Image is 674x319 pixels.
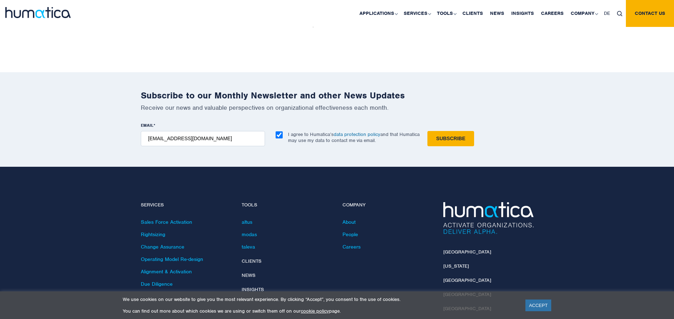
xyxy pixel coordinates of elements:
[242,244,255,250] a: taleva
[342,231,358,238] a: People
[5,7,71,18] img: logo
[242,219,252,225] a: altus
[242,231,257,238] a: modas
[443,277,491,283] a: [GEOGRAPHIC_DATA]
[604,10,610,16] span: DE
[342,244,361,250] a: Careers
[617,11,622,16] img: search_icon
[525,300,551,311] a: ACCEPT
[242,258,261,264] a: Clients
[141,123,154,128] span: EMAIL
[288,131,420,143] p: I agree to Humatica’s and that Humatica may use my data to contact me via email.
[141,268,192,275] a: Alignment & Activation
[242,202,332,208] h4: Tools
[141,104,534,112] p: Receive our news and valuable perspectives on organizational effectiveness each month.
[301,308,329,314] a: cookie policy
[334,131,380,137] a: data protection policy
[141,256,203,262] a: Operating Model Re-design
[141,202,231,208] h4: Services
[141,90,534,101] h2: Subscribe to our Monthly Newsletter and other News Updates
[443,249,491,255] a: [GEOGRAPHIC_DATA]
[141,219,192,225] a: Sales Force Activation
[276,131,283,138] input: I agree to Humatica’sdata protection policyand that Humatica may use my data to contact me via em...
[342,219,356,225] a: About
[443,263,469,269] a: [US_STATE]
[123,308,517,314] p: You can find out more about which cookies we are using or switch them off on our page.
[443,202,534,234] img: Humatica
[342,202,433,208] h4: Company
[141,281,173,287] a: Due Diligence
[242,286,264,292] a: Insights
[242,272,255,278] a: News
[123,296,517,302] p: We use cookies on our website to give you the most relevant experience. By clicking “Accept”, you...
[427,131,474,146] input: Subscribe
[141,131,265,146] input: name@company.com
[141,231,165,238] a: Rightsizing
[141,244,184,250] a: Change Assurance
